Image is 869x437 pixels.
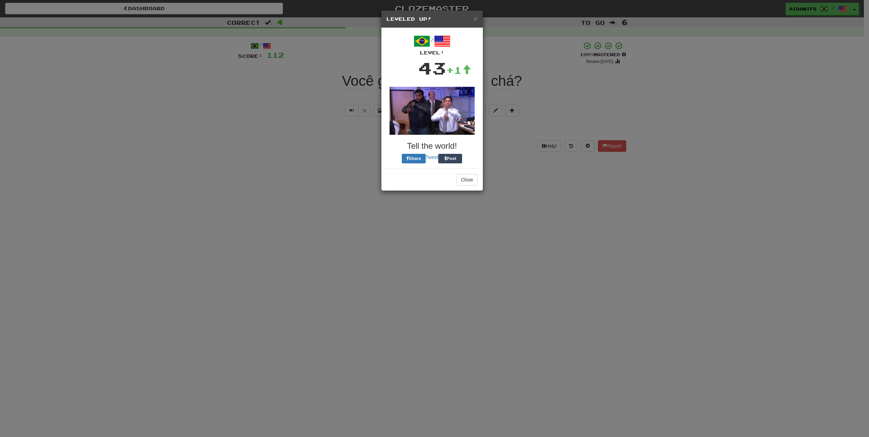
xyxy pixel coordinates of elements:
[390,87,475,135] img: office-a80e9430007fca076a14268f5cfaac02a5711bd98b344892871d2edf63981756.gif
[386,49,478,56] div: Level:
[426,155,438,160] a: Tweet
[438,154,462,163] button: Post
[386,16,478,22] h5: Leveled Up!
[473,15,477,22] span: ×
[402,154,426,163] button: Share
[473,15,477,22] button: Close
[386,142,478,150] h3: Tell the world!
[446,63,471,77] div: +1
[418,56,446,80] div: 43
[457,174,478,185] button: Close
[386,33,478,56] div: /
